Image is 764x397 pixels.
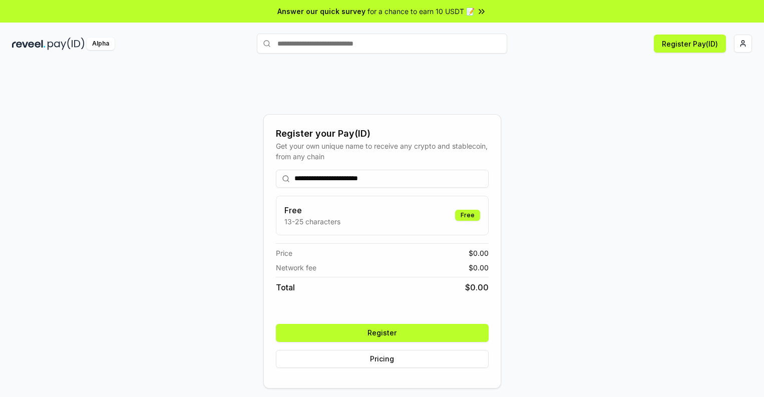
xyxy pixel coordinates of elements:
[469,248,489,258] span: $ 0.00
[367,6,475,17] span: for a chance to earn 10 USDT 📝
[469,262,489,273] span: $ 0.00
[48,38,85,50] img: pay_id
[276,350,489,368] button: Pricing
[276,248,292,258] span: Price
[276,281,295,293] span: Total
[277,6,365,17] span: Answer our quick survey
[455,210,480,221] div: Free
[276,141,489,162] div: Get your own unique name to receive any crypto and stablecoin, from any chain
[276,127,489,141] div: Register your Pay(ID)
[87,38,115,50] div: Alpha
[12,38,46,50] img: reveel_dark
[284,204,340,216] h3: Free
[276,262,316,273] span: Network fee
[654,35,726,53] button: Register Pay(ID)
[276,324,489,342] button: Register
[284,216,340,227] p: 13-25 characters
[465,281,489,293] span: $ 0.00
